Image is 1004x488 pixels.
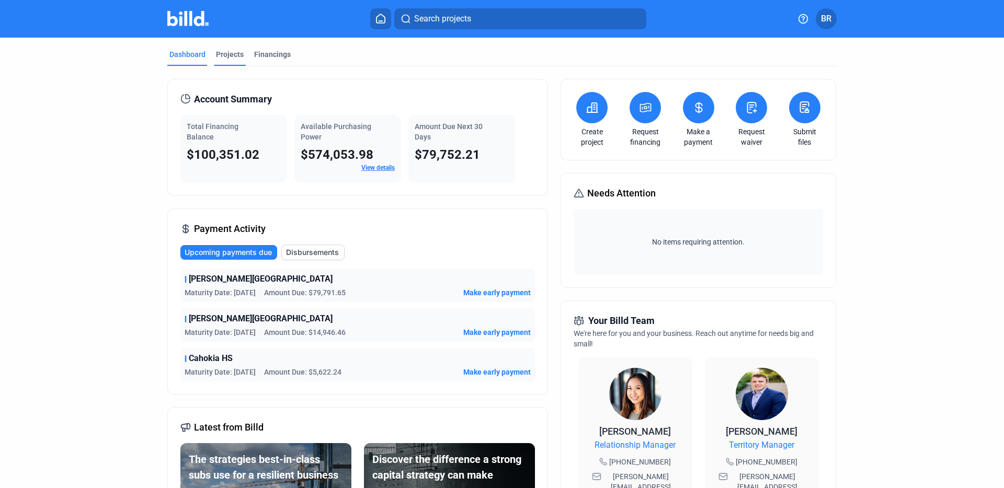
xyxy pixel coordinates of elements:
[187,122,238,141] span: Total Financing Balance
[599,426,671,437] span: [PERSON_NAME]
[415,147,480,162] span: $79,752.21
[185,247,272,258] span: Upcoming payments due
[301,147,373,162] span: $574,053.98
[169,49,206,60] div: Dashboard
[264,367,341,377] span: Amount Due: $5,622.24
[816,8,837,29] button: BR
[463,287,531,298] button: Make early payment
[588,313,655,328] span: Your Billd Team
[281,245,345,260] button: Disbursements
[361,164,395,171] a: View details
[216,49,244,60] div: Projects
[394,8,646,29] button: Search projects
[463,327,531,338] button: Make early payment
[415,122,483,141] span: Amount Due Next 30 Days
[627,126,664,147] a: Request financing
[187,147,259,162] span: $100,351.02
[185,287,256,298] span: Maturity Date: [DATE]
[729,439,794,451] span: Territory Manager
[180,245,277,260] button: Upcoming payments due
[414,13,471,25] span: Search projects
[574,126,610,147] a: Create project
[609,368,661,420] img: Relationship Manager
[786,126,823,147] a: Submit files
[821,13,831,25] span: BR
[587,186,656,201] span: Needs Attention
[733,126,770,147] a: Request waiver
[726,426,797,437] span: [PERSON_NAME]
[189,352,233,365] span: Cahokia HS
[736,457,797,467] span: [PHONE_NUMBER]
[680,126,717,147] a: Make a payment
[194,92,272,107] span: Account Summary
[264,287,346,298] span: Amount Due: $79,791.65
[185,327,256,338] span: Maturity Date: [DATE]
[574,329,814,348] span: We're here for you and your business. Reach out anytime for needs big and small!
[264,327,346,338] span: Amount Due: $14,946.46
[301,122,371,141] span: Available Purchasing Power
[189,273,333,285] span: [PERSON_NAME][GEOGRAPHIC_DATA]
[578,237,818,247] span: No items requiring attention.
[736,368,788,420] img: Territory Manager
[372,451,527,483] div: Discover the difference a strong capital strategy can make
[189,312,333,325] span: [PERSON_NAME][GEOGRAPHIC_DATA]
[463,367,531,377] button: Make early payment
[194,222,266,236] span: Payment Activity
[167,11,209,26] img: Billd Company Logo
[189,451,343,483] div: The strategies best-in-class subs use for a resilient business
[254,49,291,60] div: Financings
[609,457,671,467] span: [PHONE_NUMBER]
[185,367,256,377] span: Maturity Date: [DATE]
[286,247,339,258] span: Disbursements
[595,439,676,451] span: Relationship Manager
[194,420,264,435] span: Latest from Billd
